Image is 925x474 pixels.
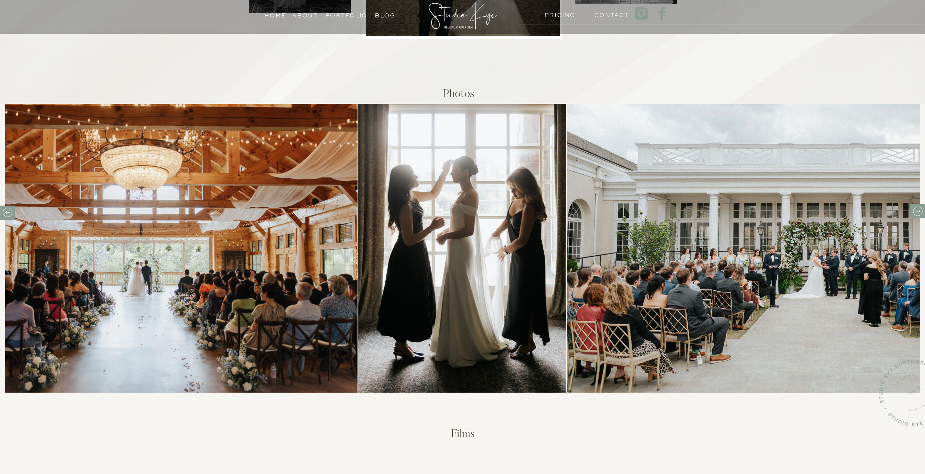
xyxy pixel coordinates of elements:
[369,10,402,17] a: Blog
[359,429,567,442] h2: Films
[544,10,572,17] a: PRICING
[594,10,622,17] a: Contact
[292,10,318,17] a: About
[261,10,289,17] a: Home
[355,89,562,102] h2: Photos
[325,10,358,17] a: Portfolio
